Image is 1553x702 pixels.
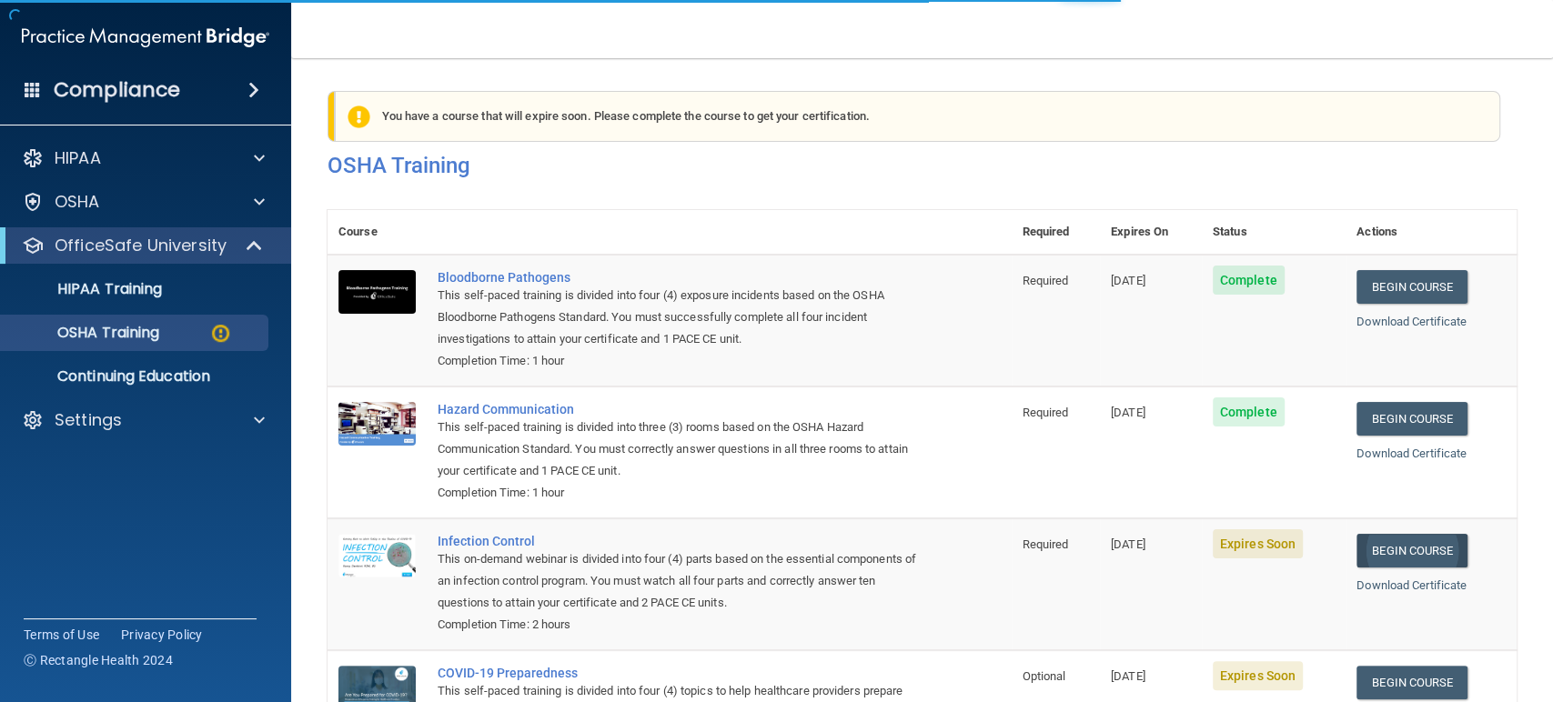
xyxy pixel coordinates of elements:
[1356,315,1467,328] a: Download Certificate
[22,409,265,431] a: Settings
[1356,402,1467,436] a: Begin Course
[1100,210,1202,255] th: Expires On
[1111,274,1145,287] span: [DATE]
[209,322,232,345] img: warning-circle.0cc9ac19.png
[22,191,265,213] a: OSHA
[438,285,921,350] div: This self-paced training is divided into four (4) exposure incidents based on the OSHA Bloodborne...
[12,324,159,342] p: OSHA Training
[438,350,921,372] div: Completion Time: 1 hour
[22,147,265,169] a: HIPAA
[1213,397,1285,426] span: Complete
[1012,210,1100,255] th: Required
[1111,669,1145,683] span: [DATE]
[328,210,427,255] th: Course
[438,402,921,416] a: Hazard Communication
[335,91,1500,142] div: You have a course that will expire soon. Please complete the course to get your certification.
[55,147,101,169] p: HIPAA
[1023,406,1069,419] span: Required
[1356,446,1467,460] a: Download Certificate
[438,416,921,482] div: This self-paced training is divided into three (3) rooms based on the OSHA Hazard Communication S...
[438,614,921,636] div: Completion Time: 2 hours
[1356,666,1467,699] a: Begin Course
[54,77,180,103] h4: Compliance
[1213,266,1285,295] span: Complete
[1023,274,1069,287] span: Required
[438,534,921,548] a: Infection Control
[22,235,264,256] a: OfficeSafe University
[1023,537,1069,551] span: Required
[55,191,100,213] p: OSHA
[1346,210,1517,255] th: Actions
[12,367,260,386] p: Continuing Education
[1356,534,1467,567] a: Begin Course
[348,105,370,128] img: exclamation-circle-solid-warning.7ed2984d.png
[1356,270,1467,304] a: Begin Course
[12,280,162,298] p: HIPAA Training
[121,626,203,644] a: Privacy Policy
[438,482,921,504] div: Completion Time: 1 hour
[438,270,921,285] a: Bloodborne Pathogens
[1213,529,1303,558] span: Expires Soon
[1111,537,1145,551] span: [DATE]
[55,409,122,431] p: Settings
[55,235,227,256] p: OfficeSafe University
[1202,210,1346,255] th: Status
[1111,406,1145,419] span: [DATE]
[1023,669,1066,683] span: Optional
[438,548,921,614] div: This on-demand webinar is divided into four (4) parts based on the essential components of an inf...
[24,651,173,669] span: Ⓒ Rectangle Health 2024
[438,666,921,680] a: COVID-19 Preparedness
[1213,661,1303,690] span: Expires Soon
[1356,578,1467,592] a: Download Certificate
[22,19,269,55] img: PMB logo
[328,153,1517,178] h4: OSHA Training
[24,626,99,644] a: Terms of Use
